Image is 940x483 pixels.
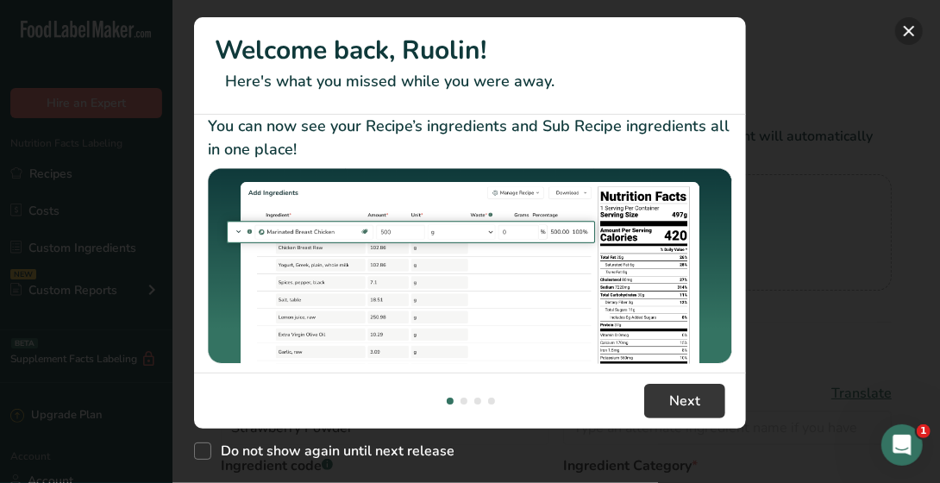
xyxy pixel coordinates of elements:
[917,424,931,438] span: 1
[669,391,700,411] span: Next
[644,384,725,418] button: Next
[208,91,732,161] p: Checkout our new Sub Recipe Ingredient breakdown in the recipe builder. You can now see your Reci...
[215,70,725,93] p: Here's what you missed while you were away.
[208,168,732,364] img: Sub Recipe Ingredient Breakdown
[881,424,923,466] iframe: Intercom live chat
[211,442,454,460] span: Do not show again until next release
[215,31,725,70] h1: Welcome back, Ruolin!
